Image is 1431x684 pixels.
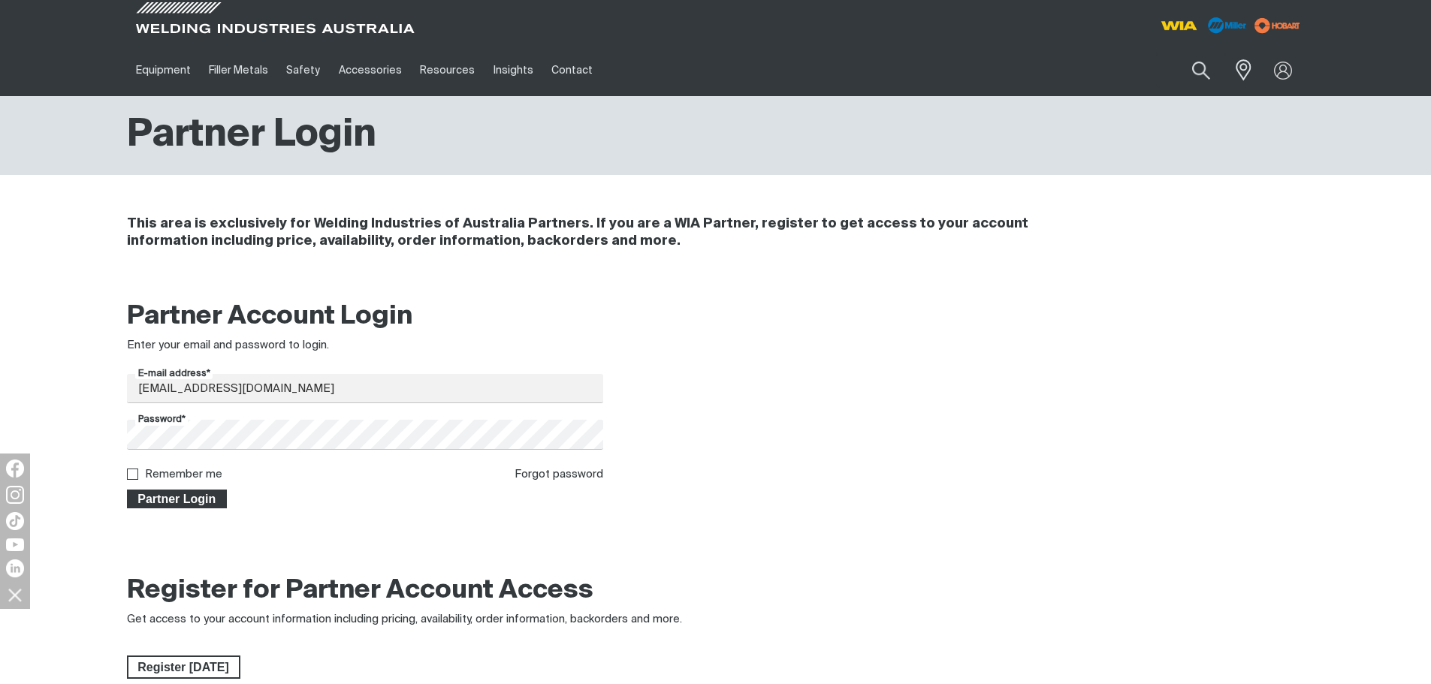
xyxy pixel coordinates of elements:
button: Search products [1176,53,1227,88]
a: Equipment [127,44,200,96]
img: miller [1250,14,1305,37]
h4: This area is exclusively for Welding Industries of Australia Partners. If you are a WIA Partner, ... [127,215,1104,250]
a: Insights [484,44,542,96]
input: Product name or item number... [1156,53,1226,88]
a: Forgot password [515,469,603,480]
span: Get access to your account information including pricing, availability, order information, backor... [127,613,682,625]
span: Partner Login [128,490,226,509]
a: Safety [277,44,329,96]
span: Register [DATE] [128,655,239,679]
img: TikTok [6,512,24,530]
a: Accessories [330,44,411,96]
div: Enter your email and password to login. [127,337,604,354]
a: Contact [542,44,602,96]
img: YouTube [6,538,24,551]
h2: Register for Partner Account Access [127,574,593,607]
h2: Partner Account Login [127,300,604,333]
img: LinkedIn [6,559,24,577]
a: Register Today [127,655,240,679]
img: hide socials [2,582,28,607]
h1: Partner Login [127,111,376,160]
a: Filler Metals [200,44,277,96]
label: Remember me [145,469,222,480]
img: Facebook [6,460,24,478]
button: Partner Login [127,490,228,509]
img: Instagram [6,486,24,504]
nav: Main [127,44,1010,96]
a: Resources [411,44,484,96]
